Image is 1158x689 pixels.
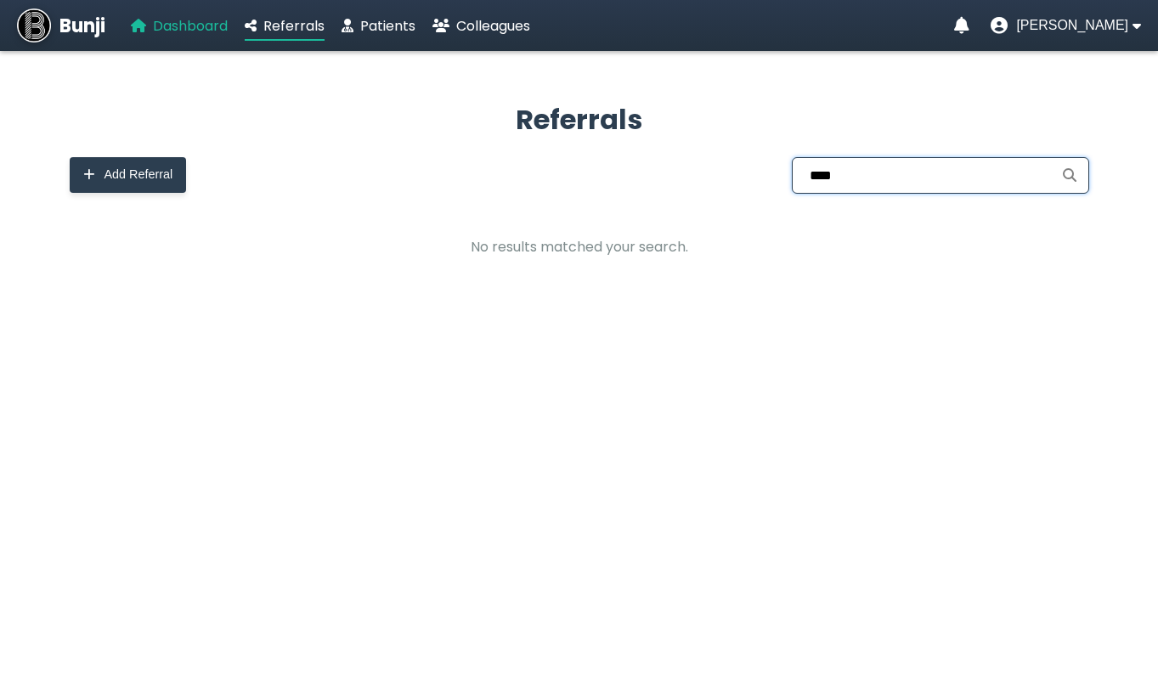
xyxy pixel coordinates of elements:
[1016,18,1128,33] span: [PERSON_NAME]
[17,8,51,42] img: Bunji Dental Referral Management
[360,16,415,36] span: Patients
[105,167,173,182] span: Add Referral
[70,99,1089,140] h2: Referrals
[991,17,1141,34] button: User menu
[342,15,415,37] a: Patients
[131,15,228,37] a: Dashboard
[456,16,530,36] span: Colleagues
[17,8,105,42] a: Bunji
[59,12,105,40] span: Bunji
[263,16,325,36] span: Referrals
[432,15,530,37] a: Colleagues
[153,16,228,36] span: Dashboard
[245,15,325,37] a: Referrals
[954,17,969,34] a: Notifications
[70,157,187,193] button: Add Referral
[70,236,1089,257] p: No results matched your search.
